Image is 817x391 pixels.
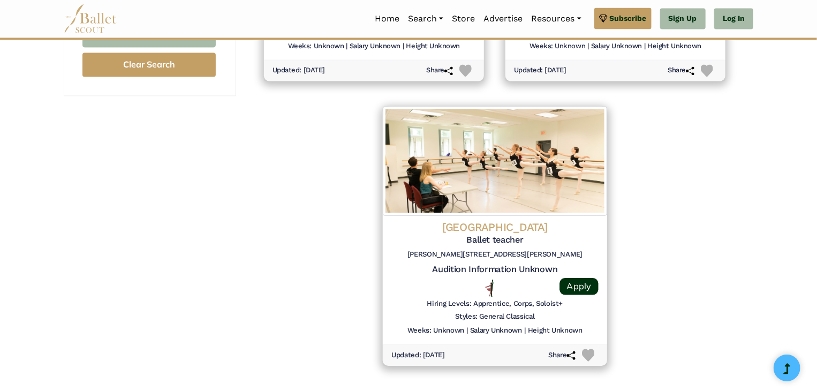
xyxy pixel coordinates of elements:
h6: Share [548,351,576,360]
h5: Ballet teacher [391,235,599,246]
h6: Height Unknown [406,42,460,51]
img: gem.svg [599,13,608,25]
img: Logo [382,107,607,216]
h6: Height Unknown [527,326,582,335]
a: Apply [559,278,598,295]
h6: Share [668,66,694,76]
h6: | [644,42,646,51]
h4: [GEOGRAPHIC_DATA] [391,220,599,235]
h6: | [524,326,526,335]
a: Store [448,8,479,31]
h6: Weeks: Unknown [288,42,344,51]
h6: [PERSON_NAME][STREET_ADDRESS][PERSON_NAME] [391,250,599,259]
h6: Updated: [DATE] [514,66,566,76]
h6: Salary Unknown [350,42,400,51]
h6: Share [426,66,453,76]
h6: | [346,42,347,51]
h5: Audition Information Unknown [391,264,599,275]
h6: Styles: General Classical [455,313,534,322]
span: Subscribe [610,13,647,25]
h6: Height Unknown [648,42,701,51]
a: Resources [527,8,585,31]
a: Advertise [479,8,527,31]
img: Heart [459,65,472,77]
h6: Salary Unknown [591,42,642,51]
a: Sign Up [660,9,706,30]
h6: Hiring Levels: Apprentice, Corps, Soloist+ [427,299,563,308]
h6: Updated: [DATE] [273,66,325,76]
button: Clear Search [82,53,216,77]
a: Search [404,8,448,31]
h6: Weeks: Unknown [529,42,585,51]
h6: Updated: [DATE] [391,351,445,360]
h6: Weeks: Unknown [407,326,464,335]
img: Heart [701,65,713,77]
h6: | [466,326,468,335]
img: All [485,280,493,297]
img: Heart [582,349,594,362]
a: Log In [714,9,753,30]
h6: | [587,42,589,51]
a: Subscribe [594,8,652,29]
h6: | [403,42,404,51]
h6: Salary Unknown [470,326,521,335]
a: Home [370,8,404,31]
